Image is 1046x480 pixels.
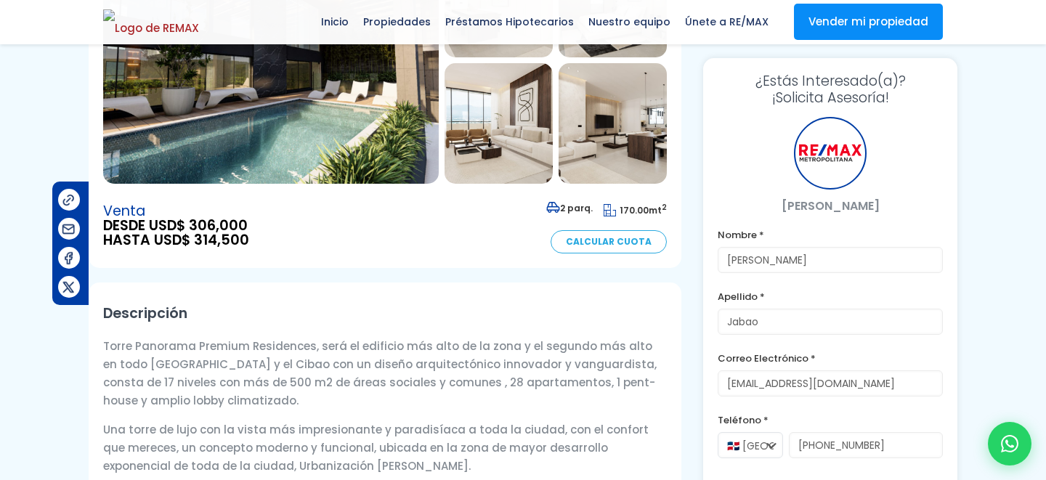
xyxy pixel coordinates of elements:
[718,73,943,106] h3: ¡Solicita Asesoría!
[794,4,943,40] a: Vender mi propiedad
[718,288,943,306] label: Apellido *
[718,73,943,89] span: ¿Estás Interesado(a)?
[61,251,76,266] img: Compartir
[438,11,581,33] span: Préstamos Hipotecarios
[604,204,667,216] span: mt
[620,204,649,216] span: 170.00
[103,420,667,475] p: Una torre de lujo con la vista más impresionante y paradisíaca a toda la ciudad, con el confort q...
[61,192,76,208] img: Compartir
[103,219,249,233] span: DESDE USD$ 306,000
[718,411,943,429] label: Teléfono *
[581,11,678,33] span: Nuestro equipo
[718,349,943,367] label: Correo Electrónico *
[103,233,249,248] span: HASTA USD$ 314,500
[356,11,438,33] span: Propiedades
[718,226,943,244] label: Nombre *
[103,297,667,330] h2: Descripción
[103,9,199,35] img: Logo de REMAX
[559,63,667,184] img: Proyecto en Urbanización Thomen
[546,202,593,214] span: 2 parq.
[61,221,76,237] img: Compartir
[794,117,867,190] div: RE/MAX Metropolitana
[718,197,943,215] p: [PERSON_NAME]
[103,204,249,219] span: Venta
[789,432,943,458] input: 123-456-7890
[551,230,667,253] a: Calcular Cuota
[678,11,776,33] span: Únete a RE/MAX
[314,11,356,33] span: Inicio
[61,280,76,295] img: Compartir
[445,63,553,184] img: Proyecto en Urbanización Thomen
[103,337,667,410] p: Torre Panorama Premium Residences, será el edificio más alto de la zona y el segundo más alto en ...
[662,202,667,213] sup: 2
